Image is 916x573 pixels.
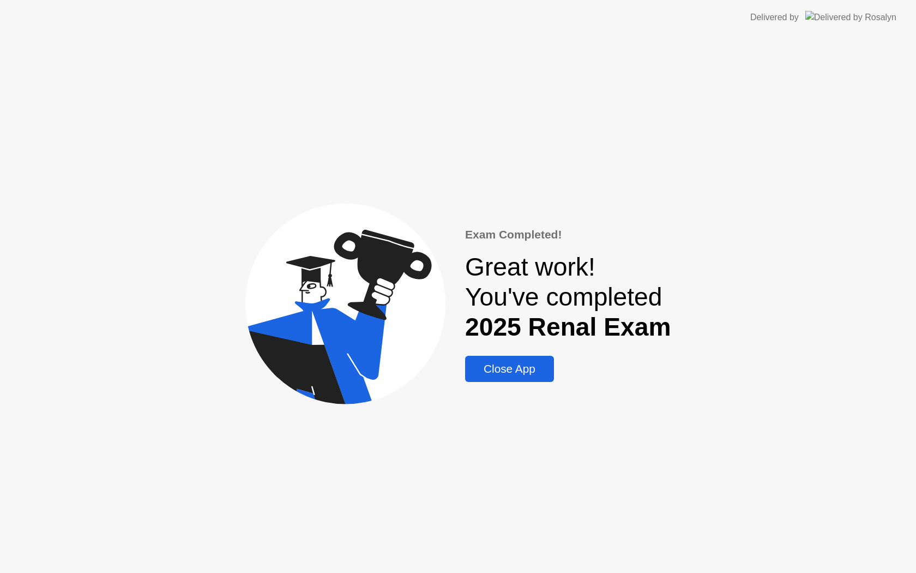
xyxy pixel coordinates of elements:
[750,11,799,24] div: Delivered by
[465,226,671,243] div: Exam Completed!
[468,362,551,375] div: Close App
[465,356,554,382] button: Close App
[465,252,671,343] div: Great work! You've completed
[805,11,896,23] img: Delivered by Rosalyn
[465,313,671,341] b: 2025 Renal Exam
